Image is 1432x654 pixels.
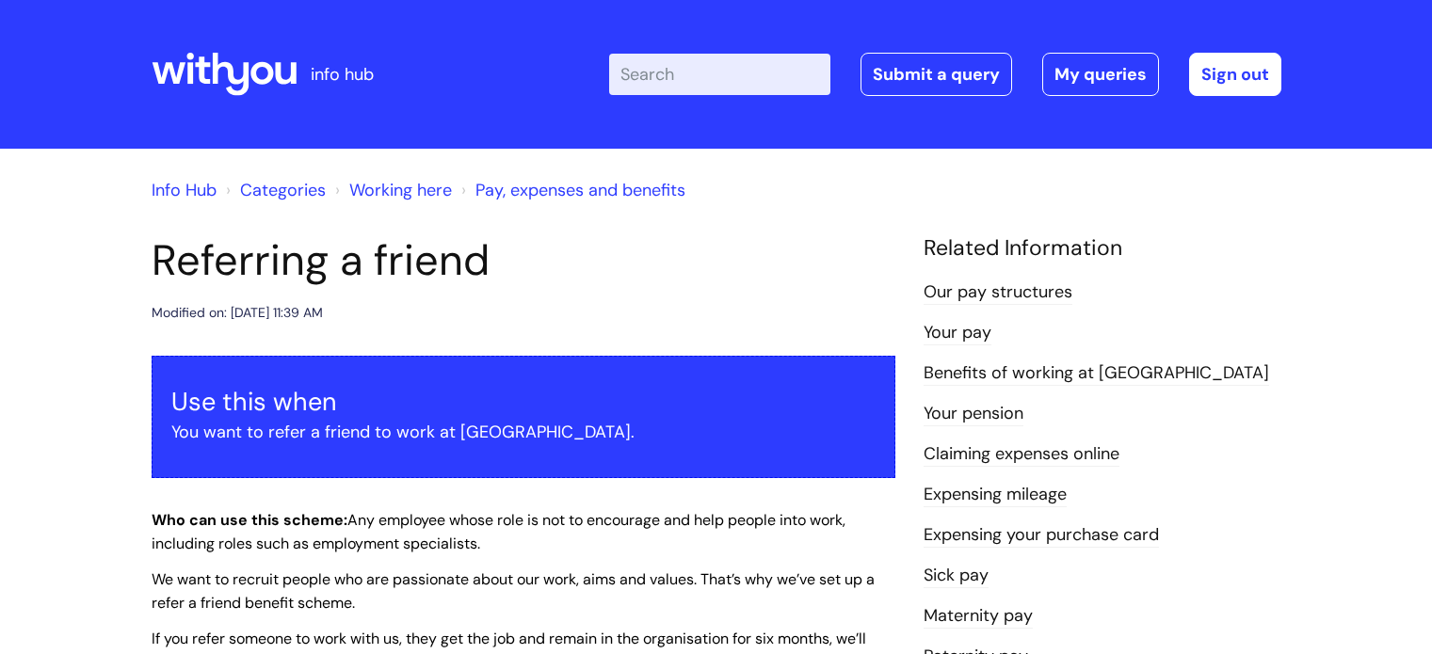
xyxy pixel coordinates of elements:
div: | - [609,53,1281,96]
a: Our pay structures [924,280,1072,305]
a: Sign out [1189,53,1281,96]
a: Expensing mileage [924,483,1067,507]
h4: Related Information [924,235,1281,262]
div: Modified on: [DATE] 11:39 AM [152,301,323,325]
a: Benefits of working at [GEOGRAPHIC_DATA] [924,361,1269,386]
a: Expensing your purchase card [924,523,1159,548]
a: My queries [1042,53,1159,96]
li: Pay, expenses and benefits [457,175,685,205]
a: Pay, expenses and benefits [475,179,685,201]
a: Sick pay [924,564,989,588]
input: Search [609,54,830,95]
a: Info Hub [152,179,217,201]
a: Categories [240,179,326,201]
a: Working here [349,179,452,201]
a: Your pension [924,402,1023,426]
li: Solution home [221,175,326,205]
span: We want to recruit people who are passionate about our work, aims and values. That’s why we’ve se... [152,569,875,613]
a: Maternity pay [924,604,1033,629]
a: Your pay [924,321,991,345]
span: Any employee whose role is not to encourage and help people into work, including roles such as em... [152,510,845,553]
a: Submit a query [861,53,1012,96]
p: You want to refer a friend to work at [GEOGRAPHIC_DATA]. [171,417,876,447]
h1: Referring a friend [152,235,895,286]
p: info hub [311,59,374,89]
li: Working here [330,175,452,205]
strong: Who can use this scheme: [152,510,347,530]
a: Claiming expenses online [924,442,1119,467]
h3: Use this when [171,387,876,417]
